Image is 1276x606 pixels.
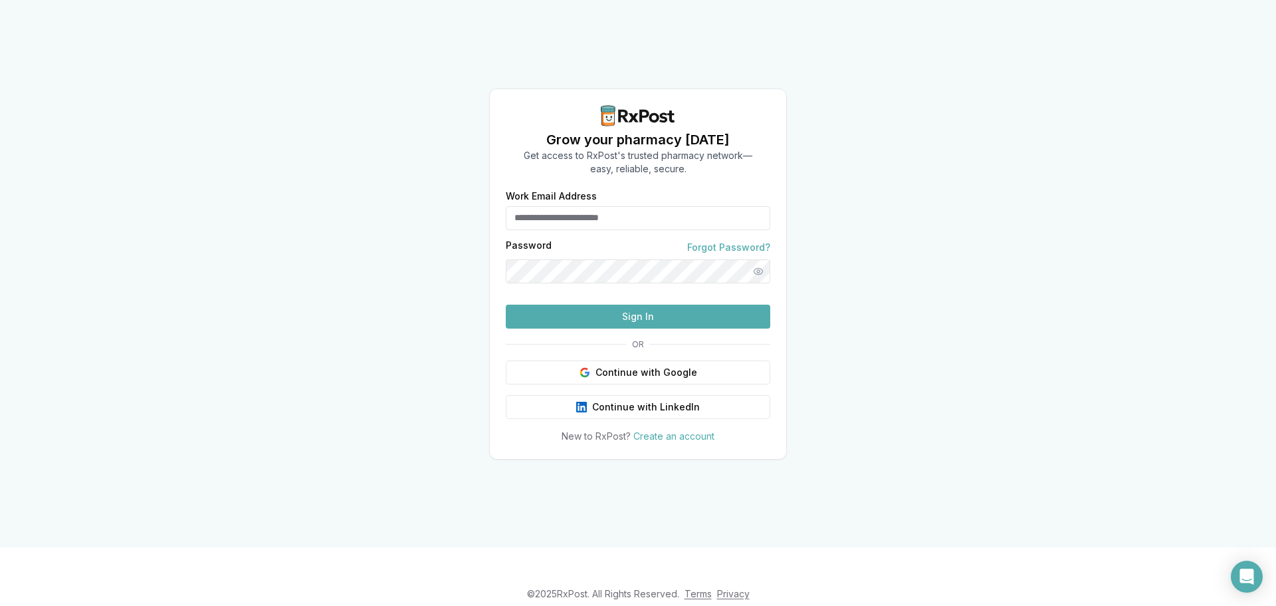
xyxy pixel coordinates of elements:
img: Google [580,367,590,378]
a: Terms [685,588,712,599]
div: Open Intercom Messenger [1231,561,1263,593]
img: RxPost Logo [595,105,681,126]
p: Get access to RxPost's trusted pharmacy network— easy, reliable, secure. [524,149,752,176]
label: Password [506,241,552,254]
span: New to RxPost? [562,430,631,442]
a: Create an account [633,430,714,442]
a: Privacy [717,588,750,599]
label: Work Email Address [506,192,770,201]
button: Continue with LinkedIn [506,395,770,419]
button: Sign In [506,305,770,329]
button: Continue with Google [506,361,770,384]
h1: Grow your pharmacy [DATE] [524,130,752,149]
img: LinkedIn [576,402,587,412]
a: Forgot Password? [687,241,770,254]
button: Show password [746,259,770,283]
span: OR [627,339,649,350]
